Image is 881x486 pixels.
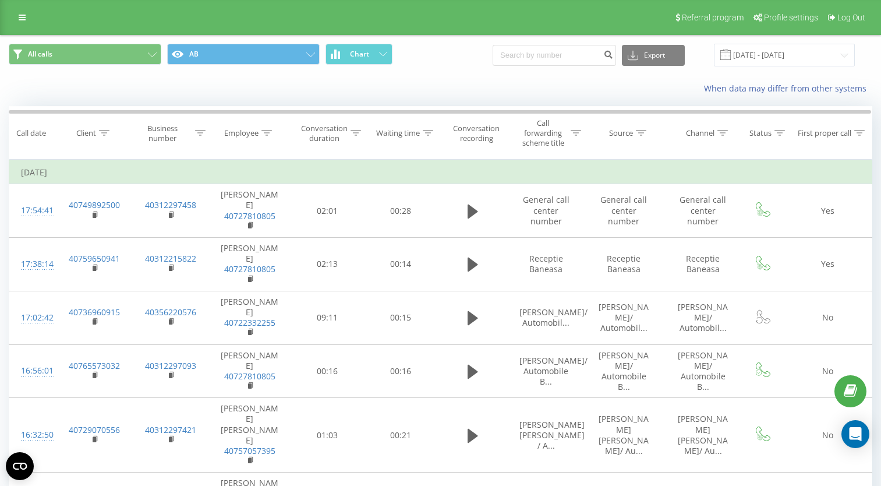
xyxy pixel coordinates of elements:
[784,398,872,473] td: No
[784,291,872,344] td: No
[599,350,649,393] span: [PERSON_NAME]/ Automobile B...
[508,184,584,238] td: General call center number
[69,199,120,210] a: 40749892500
[663,184,742,238] td: General call center number
[76,128,96,138] div: Client
[609,128,633,138] div: Source
[837,13,865,22] span: Log Out
[784,344,872,398] td: No
[291,291,364,344] td: 09:11
[224,128,259,138] div: Employee
[291,238,364,291] td: 02:13
[599,301,649,333] span: [PERSON_NAME]/ Automobil...
[167,44,320,65] button: AB
[21,253,44,276] div: 17:38:14
[208,398,291,473] td: [PERSON_NAME] [PERSON_NAME]
[224,317,275,328] a: 40722332255
[145,307,196,318] a: 40356220576
[69,253,120,264] a: 40759650941
[518,118,568,148] div: Call forwarding scheme title
[364,184,437,238] td: 00:28
[291,398,364,473] td: 01:03
[376,128,420,138] div: Waiting time
[224,263,275,274] a: 40727810805
[364,238,437,291] td: 00:14
[21,199,44,222] div: 17:54:41
[764,13,818,22] span: Profile settings
[663,238,742,291] td: Receptie Baneasa
[678,350,728,393] span: [PERSON_NAME]/ Automobile B...
[749,128,772,138] div: Status
[678,413,728,456] span: [PERSON_NAME] [PERSON_NAME]/ Au...
[145,360,196,371] a: 40312297093
[350,50,369,58] span: Chart
[224,445,275,456] a: 40757057395
[21,424,44,446] div: 16:32:50
[301,124,348,143] div: Conversation duration
[9,161,872,184] td: [DATE]
[784,238,872,291] td: Yes
[145,199,196,210] a: 40312297458
[682,13,744,22] span: Referral program
[678,301,728,333] span: [PERSON_NAME]/ Automobil...
[519,419,585,451] span: [PERSON_NAME] [PERSON_NAME] / A...
[291,344,364,398] td: 00:16
[145,253,196,264] a: 40312215822
[622,45,685,66] button: Export
[784,184,872,238] td: Yes
[841,420,869,448] div: Open Intercom Messenger
[16,128,46,138] div: Call date
[69,424,120,435] a: 40729070556
[584,238,663,291] td: Receptie Baneasa
[69,360,120,371] a: 40765573032
[224,371,275,382] a: 40727810805
[519,355,588,387] span: [PERSON_NAME]/ Automobile B...
[132,124,192,143] div: Business number
[364,344,437,398] td: 00:16
[69,307,120,318] a: 40736960915
[364,398,437,473] td: 00:21
[704,83,872,94] a: When data may differ from other systems
[208,291,291,344] td: [PERSON_NAME]
[508,238,584,291] td: Receptie Baneasa
[9,44,161,65] button: All calls
[584,184,663,238] td: General call center number
[208,238,291,291] td: [PERSON_NAME]
[448,124,505,143] div: Conversation recording
[208,344,291,398] td: [PERSON_NAME]
[21,307,44,329] div: 17:02:42
[599,413,649,456] span: [PERSON_NAME] [PERSON_NAME]/ Au...
[28,50,52,59] span: All calls
[798,128,851,138] div: First proper call
[519,307,588,328] span: [PERSON_NAME]/ Automobil...
[325,44,392,65] button: Chart
[493,45,616,66] input: Search by number
[291,184,364,238] td: 02:01
[364,291,437,344] td: 00:15
[6,452,34,480] button: Open CMP widget
[686,128,714,138] div: Channel
[208,184,291,238] td: [PERSON_NAME]
[21,360,44,382] div: 16:56:01
[145,424,196,435] a: 40312297421
[224,210,275,221] a: 40727810805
